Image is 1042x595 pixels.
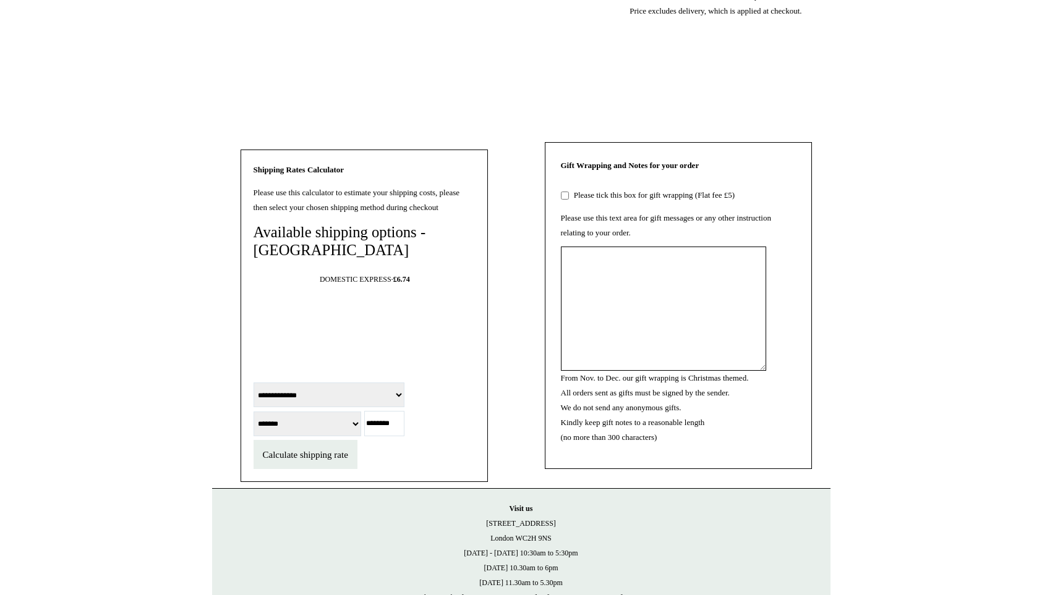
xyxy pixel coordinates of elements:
p: Please use this calculator to estimate your shipping costs, please then select your chosen shippi... [254,185,475,215]
strong: Visit us [510,504,533,513]
span: Calculate shipping rate [263,450,348,460]
strong: Shipping Rates Calculator [254,165,344,174]
h4: Available shipping options - [GEOGRAPHIC_DATA] [254,223,475,260]
iframe: PayPal-paypal [709,63,802,96]
form: select location [254,381,475,469]
label: Please tick this box for gift wrapping (Flat fee £5) [571,190,735,200]
input: Postcode [364,411,404,436]
strong: Gift Wrapping and Notes for your order [561,161,699,170]
div: Price excludes delivery, which is applied at checkout. [241,4,802,19]
button: Calculate shipping rate [254,440,357,469]
label: Please use this text area for gift messages or any other instruction relating to your order. [561,213,771,237]
label: From Nov. to Dec. our gift wrapping is Christmas themed. All orders sent as gifts must be signed ... [561,373,749,442]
